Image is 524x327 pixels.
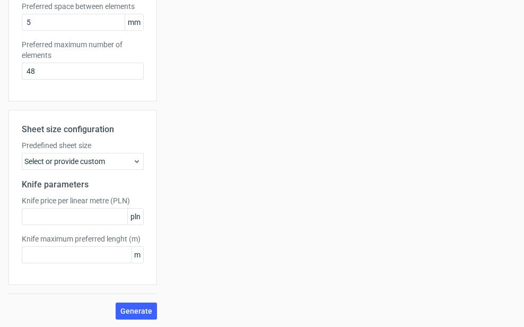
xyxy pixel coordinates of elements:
[22,153,144,170] div: Select or provide custom
[116,303,157,320] button: Generate
[22,123,144,136] h2: Sheet size configuration
[22,195,144,206] label: Knife price per linear metre (PLN)
[127,209,143,225] span: pln
[22,234,144,244] label: Knife maximum preferred lenght (m)
[131,247,143,263] span: m
[22,1,144,12] label: Preferred space between elements
[22,178,144,191] h2: Knife parameters
[120,307,152,315] span: Generate
[22,39,144,61] label: Preferred maximum number of elements
[125,14,143,30] span: mm
[22,140,144,151] label: Predefined sheet size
